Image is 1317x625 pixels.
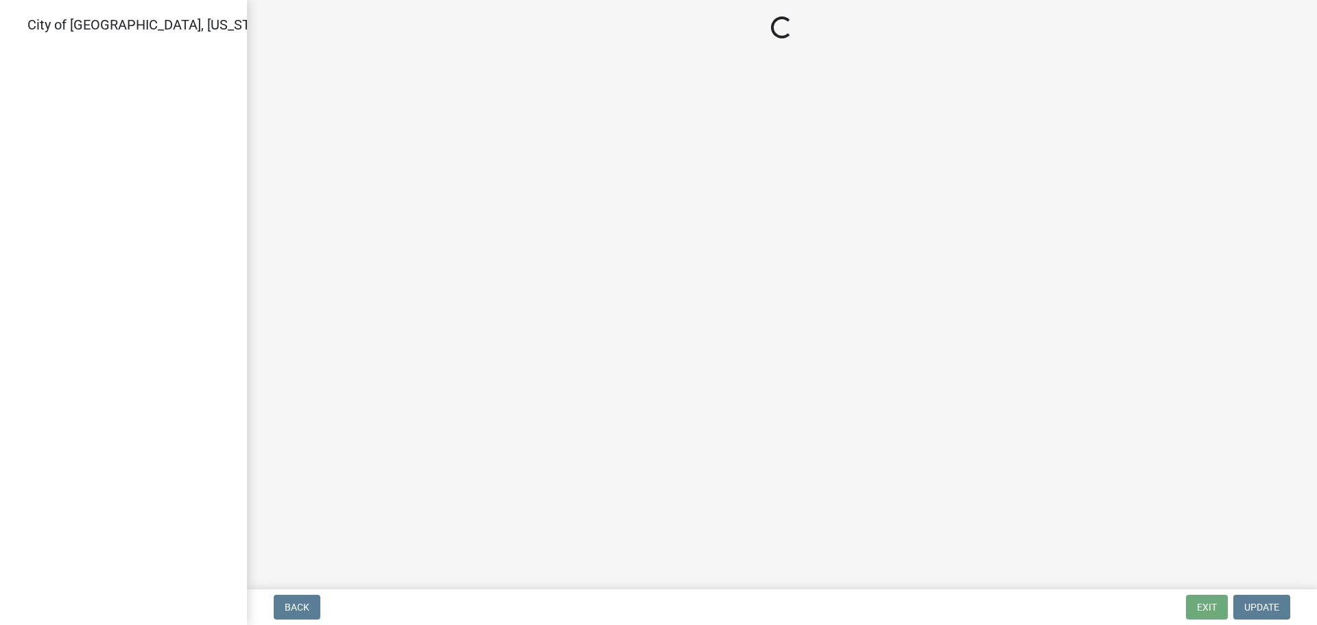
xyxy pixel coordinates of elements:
[1186,595,1228,620] button: Exit
[27,16,277,33] span: City of [GEOGRAPHIC_DATA], [US_STATE]
[274,595,320,620] button: Back
[1233,595,1290,620] button: Update
[285,602,309,613] span: Back
[1244,602,1279,613] span: Update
